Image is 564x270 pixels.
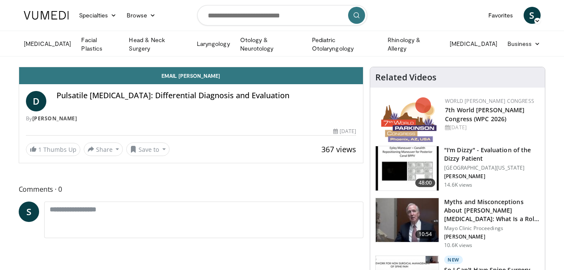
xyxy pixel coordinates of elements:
[192,35,235,52] a: Laryngology
[19,35,77,52] a: [MEDICAL_DATA]
[444,242,472,249] p: 10.6K views
[333,128,356,135] div: [DATE]
[445,106,524,123] a: 7th World [PERSON_NAME] Congress (WPC 2026)
[483,7,519,24] a: Favorites
[57,91,357,100] h4: Pulsatile [MEDICAL_DATA]: Differential Diagnosis and Evaluation
[444,256,463,264] p: New
[444,198,540,223] h3: Myths and Misconceptions About [PERSON_NAME][MEDICAL_DATA]: What Is a Role of …
[19,184,364,195] span: Comments 0
[375,198,540,249] a: 10:54 Myths and Misconceptions About [PERSON_NAME][MEDICAL_DATA]: What Is a Role of … Mayo Clinic...
[445,97,534,105] a: World [PERSON_NAME] Congress
[444,146,540,163] h3: "I'm Dizzy" - Evaluation of the Dizzy Patient
[321,144,356,154] span: 367 views
[524,7,541,24] a: S
[383,36,445,53] a: Rhinology & Allergy
[444,233,540,240] p: [PERSON_NAME]
[444,173,540,180] p: [PERSON_NAME]
[74,7,122,24] a: Specialties
[122,7,161,24] a: Browse
[376,198,439,242] img: dd4ea4d2-548e-40e2-8487-b77733a70694.150x105_q85_crop-smart_upscale.jpg
[24,11,69,20] img: VuMedi Logo
[26,143,80,156] a: 1 Thumbs Up
[76,36,124,53] a: Facial Plastics
[84,142,123,156] button: Share
[126,142,170,156] button: Save to
[38,145,42,153] span: 1
[375,146,540,191] a: 48:00 "I'm Dizzy" - Evaluation of the Dizzy Patient [GEOGRAPHIC_DATA][US_STATE] [PERSON_NAME] 14....
[445,124,538,131] div: [DATE]
[502,35,546,52] a: Business
[197,5,367,26] input: Search topics, interventions
[415,179,436,187] span: 48:00
[375,72,436,82] h4: Related Videos
[19,202,39,222] a: S
[381,97,436,142] img: 16fe1da8-a9a0-4f15-bd45-1dd1acf19c34.png.150x105_q85_autocrop_double_scale_upscale_version-0.2.png
[415,230,436,239] span: 10:54
[444,165,540,171] p: [GEOGRAPHIC_DATA][US_STATE]
[235,36,307,53] a: Otology & Neurotology
[32,115,77,122] a: [PERSON_NAME]
[26,115,357,122] div: By
[444,182,472,188] p: 14.6K views
[445,35,502,52] a: [MEDICAL_DATA]
[307,36,383,53] a: Pediatric Otolaryngology
[124,36,191,53] a: Head & Neck Surgery
[376,146,439,190] img: 5373e1fe-18ae-47e7-ad82-0c604b173657.150x105_q85_crop-smart_upscale.jpg
[19,67,363,84] a: Email [PERSON_NAME]
[444,225,540,232] p: Mayo Clinic Proceedings
[26,91,46,111] a: D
